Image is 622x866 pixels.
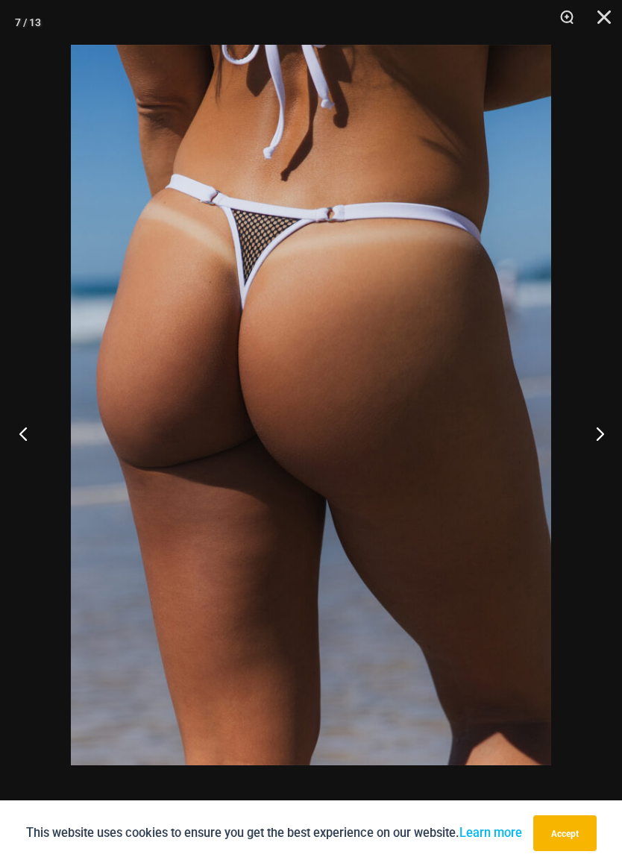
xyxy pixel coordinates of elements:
button: Accept [533,815,597,851]
p: This website uses cookies to ensure you get the best experience on our website. [26,823,522,843]
a: Learn more [459,826,522,840]
button: Next [566,396,622,471]
div: 7 / 13 [15,11,41,34]
img: Tradewinds Ink and Ivory 469 Thong 02 [71,45,551,765]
